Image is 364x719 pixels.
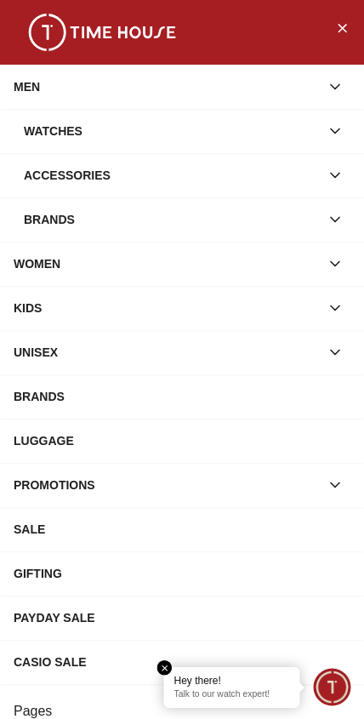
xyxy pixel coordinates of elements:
div: UNISEX [14,337,320,368]
div: LUGGAGE [14,425,350,456]
div: PAYDAY SALE [14,602,350,633]
div: Brands [24,204,320,235]
em: Close tooltip [157,660,173,676]
div: CASIO SALE [14,647,350,677]
div: Watches [24,116,320,146]
div: BRANDS [14,381,350,412]
div: GIFTING [14,558,350,589]
button: Close Menu [328,14,355,41]
div: MEN [14,71,320,102]
div: SALE [14,514,350,545]
img: ... [17,14,187,51]
div: Accessories [24,160,320,191]
div: Hey there! [174,674,290,688]
p: Talk to our watch expert! [174,689,290,701]
div: Chat Widget [314,669,351,706]
div: WOMEN [14,248,320,279]
div: PROMOTIONS [14,470,320,500]
div: KIDS [14,293,320,323]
